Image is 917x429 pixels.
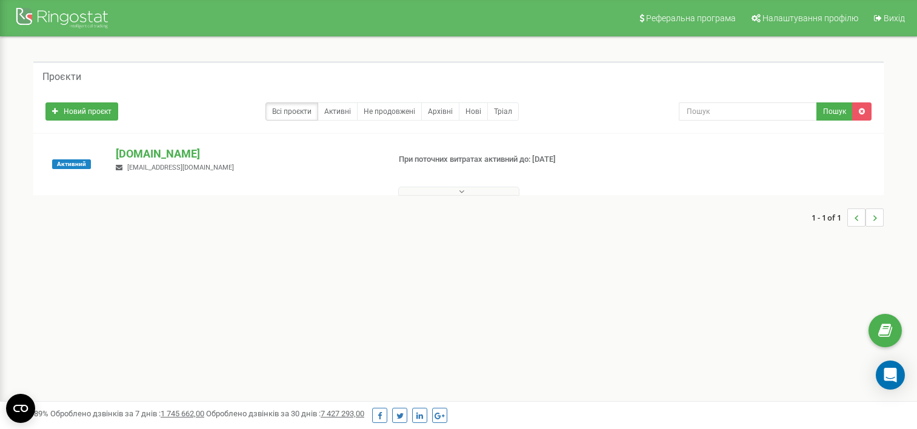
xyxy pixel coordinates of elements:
p: При поточних витратах активний до: [DATE] [399,154,592,165]
nav: ... [812,196,884,239]
span: Активний [52,159,91,169]
a: Новий проєкт [45,102,118,121]
a: Тріал [487,102,519,121]
a: Не продовжені [357,102,422,121]
p: [DOMAIN_NAME] [116,146,379,162]
input: Пошук [679,102,817,121]
span: Оброблено дзвінків за 7 днів : [50,409,204,418]
span: 1 - 1 of 1 [812,208,847,227]
span: Вихід [884,13,905,23]
a: Нові [459,102,488,121]
u: 7 427 293,00 [321,409,364,418]
a: Всі проєкти [265,102,318,121]
span: Реферальна програма [646,13,736,23]
button: Open CMP widget [6,394,35,423]
u: 1 745 662,00 [161,409,204,418]
span: Налаштування профілю [762,13,858,23]
button: Пошук [816,102,853,121]
div: Open Intercom Messenger [876,361,905,390]
h5: Проєкти [42,71,81,82]
a: Архівні [421,102,459,121]
span: [EMAIL_ADDRESS][DOMAIN_NAME] [127,164,234,171]
span: Оброблено дзвінків за 30 днів : [206,409,364,418]
a: Активні [318,102,358,121]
